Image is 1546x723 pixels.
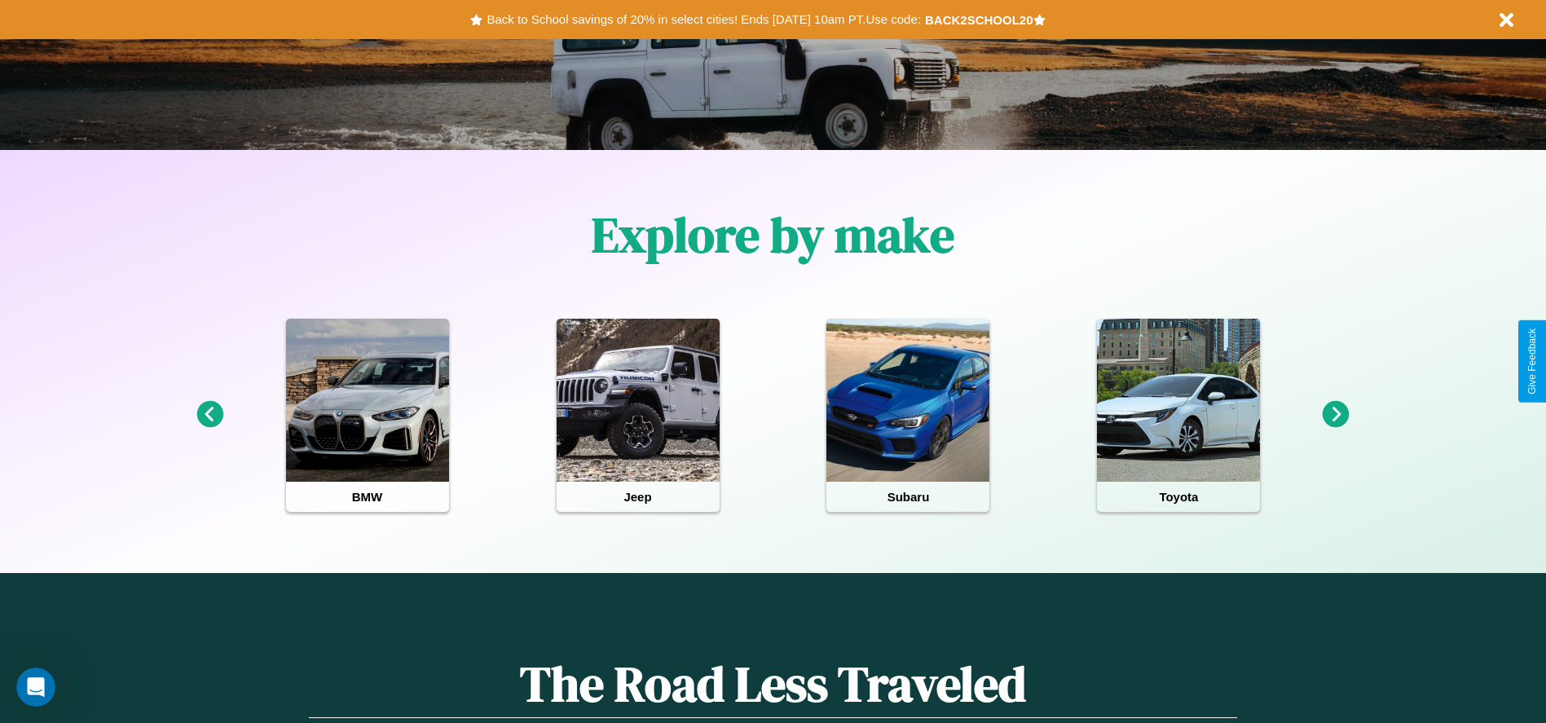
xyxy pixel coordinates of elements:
[592,201,954,268] h1: Explore by make
[16,668,55,707] iframe: Intercom live chat
[309,650,1236,718] h1: The Road Less Traveled
[1097,482,1260,512] h4: Toyota
[925,13,1033,27] b: BACK2SCHOOL20
[286,482,449,512] h4: BMW
[1526,328,1538,395] div: Give Feedback
[482,8,924,31] button: Back to School savings of 20% in select cities! Ends [DATE] 10am PT.Use code:
[557,482,720,512] h4: Jeep
[826,482,989,512] h4: Subaru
